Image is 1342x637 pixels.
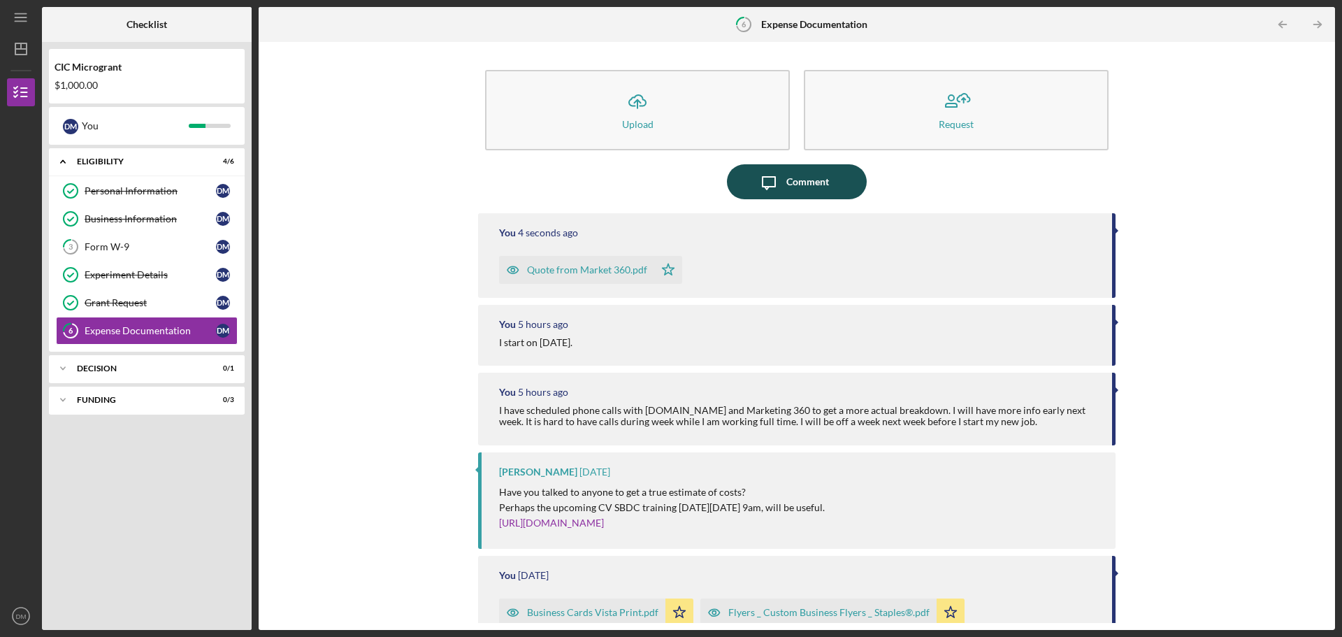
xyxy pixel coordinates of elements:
[485,70,790,150] button: Upload
[68,327,73,336] tspan: 6
[68,243,73,252] tspan: 3
[82,114,189,138] div: You
[499,500,825,515] p: Perhaps the upcoming CV SBDC training [DATE][DATE] 9am, will be useful.
[77,157,199,166] div: ELIGIBILITY
[518,227,578,238] time: 2025-09-26 19:21
[527,607,658,618] div: Business Cards Vista Print.pdf
[786,164,829,199] div: Comment
[499,599,693,627] button: Business Cards Vista Print.pdf
[499,405,1098,427] div: I have scheduled phone calls with [DOMAIN_NAME] and Marketing 360 to get a more actual breakdown....
[499,466,577,478] div: [PERSON_NAME]
[85,241,216,252] div: Form W-9
[85,325,216,336] div: Expense Documentation
[518,319,568,330] time: 2025-09-26 14:17
[216,296,230,310] div: D M
[56,205,238,233] a: Business InformationDM
[804,70,1109,150] button: Request
[622,119,654,129] div: Upload
[518,570,549,581] time: 2025-09-22 16:42
[499,256,682,284] button: Quote from Market 360.pdf
[85,297,216,308] div: Grant Request
[728,607,930,618] div: Flyers _ Custom Business Flyers _ Staples®.pdf
[499,227,516,238] div: You
[63,119,78,134] div: D M
[499,485,825,500] p: Have you talked to anyone to get a true estimate of costs?
[85,213,216,224] div: Business Information
[216,240,230,254] div: D M
[499,517,604,529] a: [URL][DOMAIN_NAME]
[742,20,746,29] tspan: 6
[700,599,965,627] button: Flyers _ Custom Business Flyers _ Staples®.pdf
[939,119,974,129] div: Request
[77,396,199,404] div: FUNDING
[209,364,234,373] div: 0 / 1
[216,324,230,338] div: D M
[77,364,199,373] div: Decision
[56,233,238,261] a: 3Form W-9DM
[209,157,234,166] div: 4 / 6
[85,269,216,280] div: Experiment Details
[761,19,867,30] b: Expense Documentation
[518,387,568,398] time: 2025-09-26 14:16
[216,184,230,198] div: D M
[127,19,167,30] b: Checklist
[216,212,230,226] div: D M
[209,396,234,404] div: 0 / 3
[55,62,239,73] div: CIC Microgrant
[727,164,867,199] button: Comment
[216,268,230,282] div: D M
[55,80,239,91] div: $1,000.00
[527,264,647,275] div: Quote from Market 360.pdf
[499,337,572,348] div: I start on [DATE].
[85,185,216,196] div: Personal Information
[499,570,516,581] div: You
[56,317,238,345] a: 6Expense DocumentationDM
[499,387,516,398] div: You
[579,466,610,478] time: 2025-09-25 18:42
[499,319,516,330] div: You
[56,261,238,289] a: Experiment DetailsDM
[16,613,27,620] text: DM
[56,289,238,317] a: Grant RequestDM
[56,177,238,205] a: Personal InformationDM
[7,602,35,630] button: DM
